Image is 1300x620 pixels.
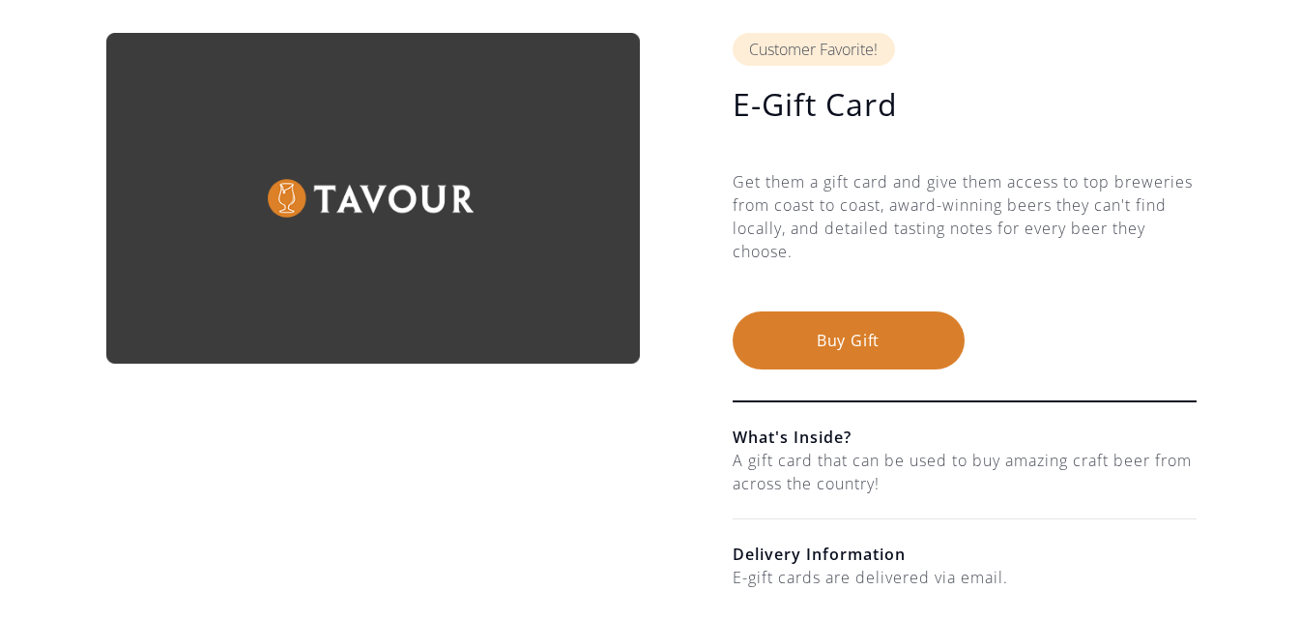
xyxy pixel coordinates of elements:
button: Buy Gift [733,311,965,369]
div: E-gift cards are delivered via email. [733,566,1197,589]
div: A gift card that can be used to buy amazing craft beer from across the country! [733,449,1197,495]
h6: Delivery Information [733,543,1197,566]
h1: E-Gift Card [733,85,1197,124]
h6: What's Inside? [733,426,1197,449]
div: Get them a gift card and give them access to top breweries from coast to coast, award-winning bee... [733,170,1197,311]
div: Customer Favorite! [733,33,895,66]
